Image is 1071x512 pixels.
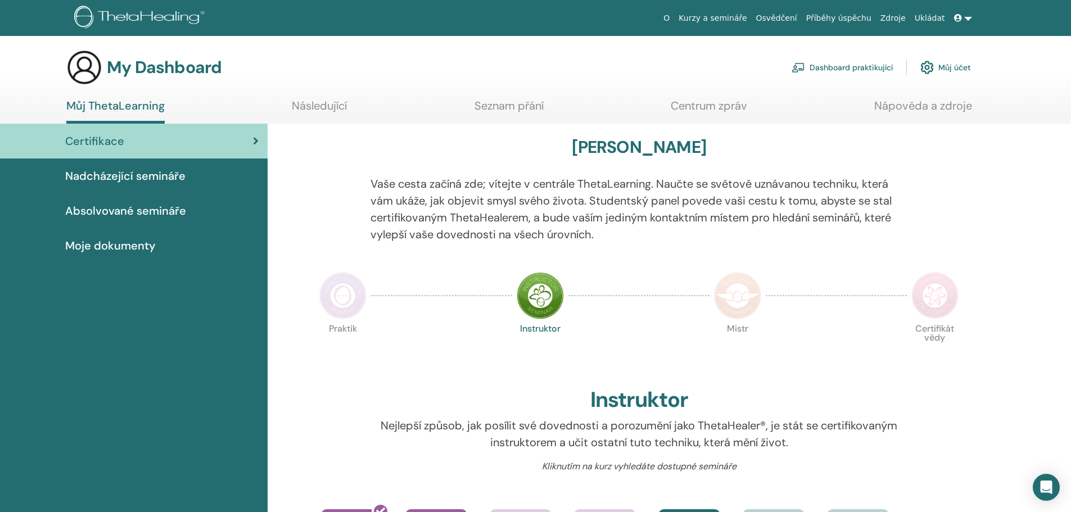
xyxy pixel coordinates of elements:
p: Praktik [319,324,367,371]
p: Instruktor [517,324,564,371]
img: Master [714,272,761,319]
a: Příběhy úspěchu [802,8,876,29]
img: logo.png [74,6,209,31]
a: Nápověda a zdroje [874,99,972,121]
img: cog.svg [920,58,934,77]
p: Certifikát vědy [911,324,959,371]
img: generic-user-icon.jpg [66,49,102,85]
a: Osvědčení [752,8,802,29]
a: Následující [292,99,347,121]
a: Zdroje [876,8,910,29]
img: Practitioner [319,272,367,319]
div: Open Intercom Messenger [1033,474,1060,501]
p: Nejlepší způsob, jak posílit své dovednosti a porozumění jako ThetaHealer®, je stát se certifikov... [370,417,907,451]
a: O [659,8,674,29]
p: Vaše cesta začíná zde; vítejte v centrále ThetaLearning. Naučte se světově uznávanou techniku, kt... [370,175,907,243]
a: Seznam přání [475,99,544,121]
span: Absolvované semináře [65,202,186,219]
img: Certificate of Science [911,272,959,319]
img: chalkboard-teacher.svg [792,62,805,73]
a: Dashboard praktikující [792,55,893,80]
span: Moje dokumenty [65,237,155,254]
span: Certifikace [65,133,124,149]
a: Kurzy a semináře [674,8,751,29]
a: Ukládat [910,8,950,29]
h3: [PERSON_NAME] [572,137,706,157]
p: Kliknutím na kurz vyhledáte dostupné semináře [370,460,907,473]
a: Můj ThetaLearning [66,99,165,124]
a: Můj účet [920,55,971,80]
h2: Instruktor [590,387,688,413]
a: Centrum zpráv [671,99,747,121]
span: Nadcházející semináře [65,167,186,184]
h3: My Dashboard [107,57,222,78]
p: Mistr [714,324,761,371]
img: Instructor [517,272,564,319]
